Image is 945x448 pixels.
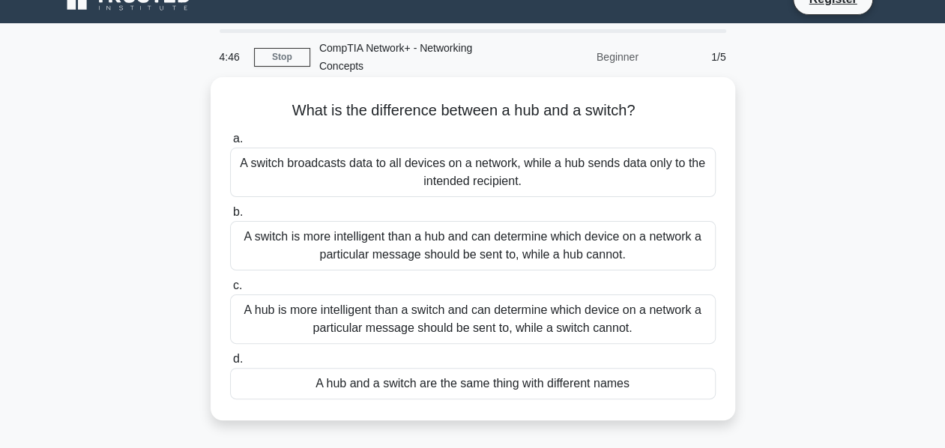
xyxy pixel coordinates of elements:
div: Beginner [516,42,647,72]
div: 4:46 [211,42,254,72]
h5: What is the difference between a hub and a switch? [229,101,717,121]
div: A hub and a switch are the same thing with different names [230,368,716,399]
div: A hub is more intelligent than a switch and can determine which device on a network a particular ... [230,294,716,344]
div: A switch broadcasts data to all devices on a network, while a hub sends data only to the intended... [230,148,716,197]
span: b. [233,205,243,218]
span: d. [233,352,243,365]
div: CompTIA Network+ - Networking Concepts [310,33,516,81]
span: a. [233,132,243,145]
span: c. [233,279,242,291]
a: Stop [254,48,310,67]
div: 1/5 [647,42,735,72]
div: A switch is more intelligent than a hub and can determine which device on a network a particular ... [230,221,716,270]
